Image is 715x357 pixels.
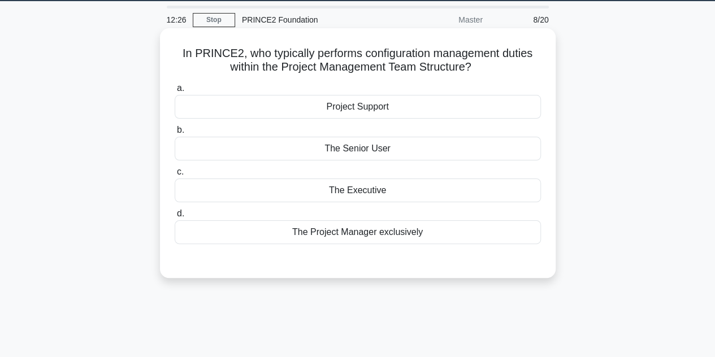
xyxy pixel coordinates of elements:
[177,83,184,93] span: a.
[177,208,184,218] span: d.
[160,8,193,31] div: 12:26
[489,8,556,31] div: 8/20
[175,95,541,119] div: Project Support
[177,125,184,134] span: b.
[175,178,541,202] div: The Executive
[235,8,391,31] div: PRINCE2 Foundation
[174,46,542,75] h5: In PRINCE2, who typically performs configuration management duties within the Project Management ...
[177,167,184,176] span: c.
[391,8,489,31] div: Master
[175,137,541,160] div: The Senior User
[193,13,235,27] a: Stop
[175,220,541,244] div: The Project Manager exclusively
